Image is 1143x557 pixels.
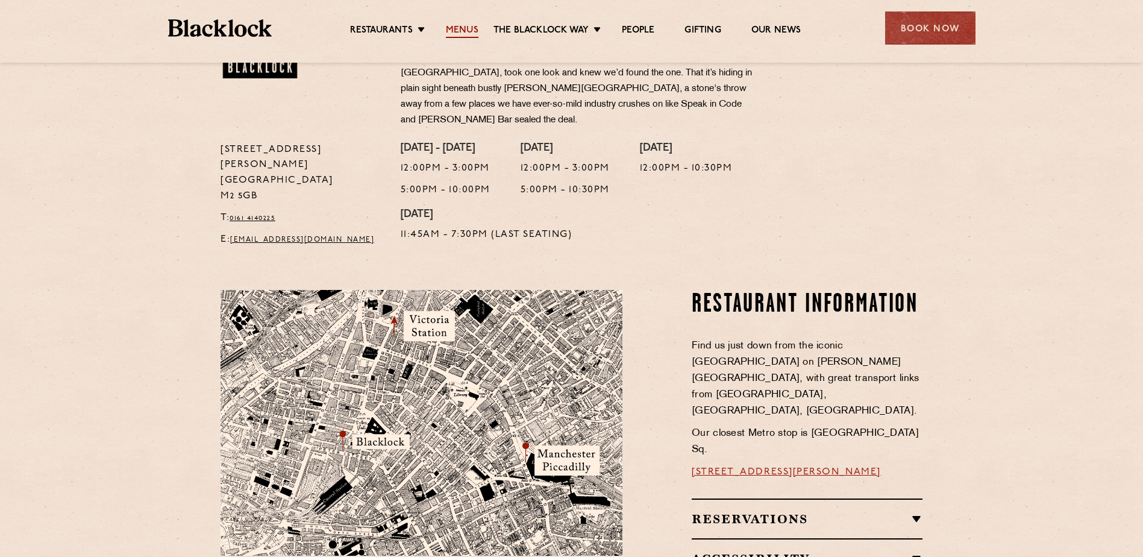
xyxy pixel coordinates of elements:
[684,25,721,38] a: Gifting
[401,183,490,198] p: 5:00pm - 10:00pm
[622,25,654,38] a: People
[401,227,572,243] p: 11:45am - 7:30pm (Last Seating)
[401,142,490,156] h4: [DATE] - [DATE]
[692,290,922,320] h2: Restaurant Information
[230,236,374,244] a: [EMAIL_ADDRESS][DOMAIN_NAME]
[446,25,478,38] a: Menus
[521,142,610,156] h4: [DATE]
[692,512,922,526] h2: Reservations
[692,467,881,477] a: [STREET_ADDRESS][PERSON_NAME]
[885,11,975,45] div: Book Now
[221,142,383,205] p: [STREET_ADDRESS][PERSON_NAME] [GEOGRAPHIC_DATA] M2 5GB
[168,19,272,37] img: BL_Textured_Logo-footer-cropped.svg
[221,232,383,248] p: E:
[493,25,589,38] a: The Blacklock Way
[521,183,610,198] p: 5:00pm - 10:30pm
[221,210,383,226] p: T:
[230,215,275,222] a: 0161 4140225
[751,25,801,38] a: Our News
[692,429,919,455] span: Our closest Metro stop is [GEOGRAPHIC_DATA] Sq.
[401,161,490,177] p: 12:00pm - 3:00pm
[401,209,572,222] h4: [DATE]
[640,161,733,177] p: 12:00pm - 10:30pm
[692,341,919,416] span: Find us just down from the iconic [GEOGRAPHIC_DATA] on [PERSON_NAME][GEOGRAPHIC_DATA], with great...
[521,161,610,177] p: 12:00pm - 3:00pm
[640,142,733,156] h4: [DATE]
[350,25,413,38] a: Restaurants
